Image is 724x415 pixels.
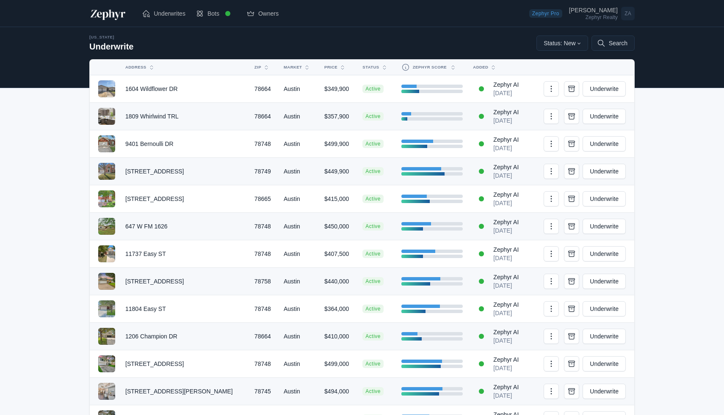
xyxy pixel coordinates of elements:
td: $494,000 [319,378,357,405]
span: ZA [621,7,635,20]
a: Underwrite [583,109,626,124]
span: Active [362,222,384,231]
td: Austin [279,268,319,295]
td: [STREET_ADDRESS] [120,185,249,213]
td: Austin [279,378,319,405]
div: Zephyr AI [493,135,519,144]
button: Search [591,36,635,51]
td: $410,000 [319,323,357,350]
td: Austin [279,103,319,130]
button: Zephyr Score [396,60,458,75]
span: Active [362,167,384,176]
a: Underwrite [583,384,626,399]
a: Underwrite [583,164,626,179]
div: [DATE] [493,116,519,125]
a: Open user menu [569,5,635,22]
div: Zephyr AI [493,108,519,116]
button: Added [468,60,519,74]
td: 9401 Bernoulli DR [120,130,249,158]
td: 1206 Champion DR [120,323,249,350]
span: Underwrites [154,9,185,18]
button: Market [279,60,309,74]
div: Zephyr AI [493,328,519,336]
a: Underwrites [137,5,191,22]
span: Active [362,250,384,258]
div: Zephyr AI [493,190,519,199]
td: 78748 [249,213,279,240]
div: [DATE] [493,171,519,180]
span: Active [362,387,384,396]
button: Status [357,60,386,74]
button: Address [120,60,239,74]
div: [DATE] [493,144,519,152]
td: 78748 [249,350,279,378]
div: [DATE] [493,309,519,317]
span: Owners [258,9,279,18]
td: Austin [279,350,319,378]
td: 11804 Easy ST [120,295,249,323]
td: [STREET_ADDRESS][PERSON_NAME] [120,378,249,405]
div: Zephyr Realty [569,15,618,20]
div: Zephyr AI [493,355,519,364]
td: Austin [279,130,319,158]
td: 1809 Whirlwind TRL [120,103,249,130]
span: Zephyr Pro [529,9,562,18]
button: Status: New [536,36,588,51]
td: Austin [279,323,319,350]
span: Active [362,85,384,93]
td: $357,900 [319,103,357,130]
td: 78745 [249,378,279,405]
a: Underwrite [583,191,626,206]
td: 78664 [249,323,279,350]
a: Underwrite [583,136,626,151]
div: [DATE] [493,226,519,235]
div: [DATE] [493,199,519,207]
span: Active [362,195,384,203]
div: Zephyr AI [493,300,519,309]
span: Zephyr Score [413,64,447,71]
td: $440,000 [319,268,357,295]
svg: Zephyr Score [401,63,410,71]
td: $415,000 [319,185,357,213]
div: Zephyr AI [493,273,519,281]
td: $364,000 [319,295,357,323]
td: 647 W FM 1626 [120,213,249,240]
td: Austin [279,295,319,323]
div: [DATE] [493,336,519,345]
td: 78664 [249,75,279,103]
a: Owners [241,5,284,22]
span: Active [362,112,384,121]
td: 11737 Easy ST [120,240,249,268]
a: Underwrite [583,329,626,344]
td: 78758 [249,268,279,295]
div: [PERSON_NAME] [569,7,618,13]
a: Underwrite [583,81,626,96]
div: [DATE] [493,254,519,262]
td: Austin [279,240,319,268]
td: 78748 [249,240,279,268]
a: Underwrite [583,301,626,316]
button: Zip [249,60,268,74]
td: $407,500 [319,240,357,268]
td: 78748 [249,130,279,158]
div: Zephyr AI [493,163,519,171]
div: [DATE] [493,391,519,400]
td: $499,000 [319,350,357,378]
a: Underwrite [583,219,626,234]
td: $450,000 [319,213,357,240]
a: Underwrite [583,246,626,261]
div: [DATE] [493,89,519,97]
td: $449,900 [319,158,357,185]
td: [STREET_ADDRESS] [120,268,249,295]
span: Active [362,140,384,148]
a: Bots [191,2,241,25]
div: Zephyr AI [493,383,519,391]
td: 78748 [249,295,279,323]
div: Zephyr AI [493,80,519,89]
div: [DATE] [493,281,519,290]
span: Active [362,360,384,368]
img: Zephyr Logo [89,7,127,20]
td: [STREET_ADDRESS] [120,158,249,185]
td: Austin [279,75,319,103]
td: Austin [279,158,319,185]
